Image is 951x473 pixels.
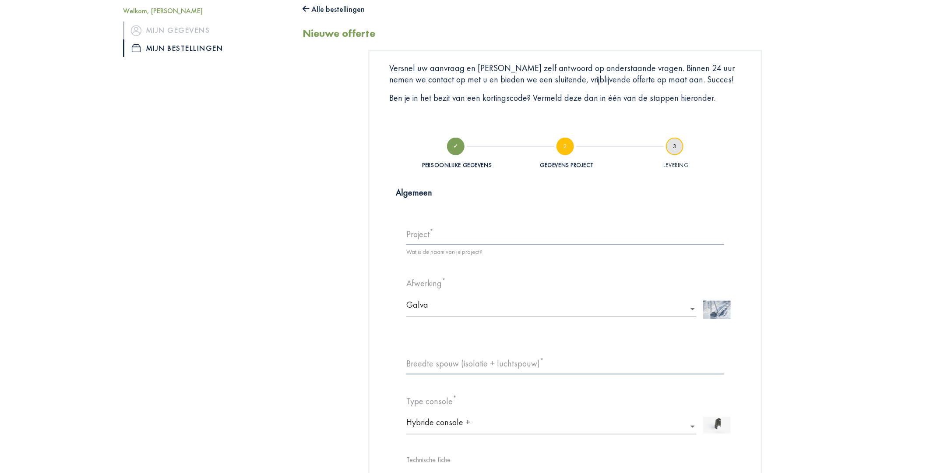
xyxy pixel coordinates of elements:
a: iconMijn gegevens [123,21,289,39]
label: Technische fiche [406,455,451,465]
img: hc-plus1.jpeg [703,417,731,434]
h5: Welkom, [PERSON_NAME] [123,7,289,15]
strong: Algemeen [396,187,432,198]
label: Afwerking [406,277,446,289]
p: Ben je in het bezit van een kortingscode? Vermeld deze dan in één van de stappen hieronder. [389,92,741,103]
span: Wat is de naam van je project? [406,248,482,256]
label: Type console [406,395,457,407]
img: icon [132,44,141,52]
div: Levering [623,162,729,169]
div: Persoonlijke gegevens [423,161,492,169]
h2: Nieuwe offerte [303,27,375,40]
p: Versnel uw aanvraag en [PERSON_NAME] zelf antwoord op onderstaande vragen. Binnen 24 uur nemen we... [389,62,741,85]
img: Z [703,301,731,319]
div: Gegevens project [540,161,593,169]
button: Alle bestellingen [303,2,365,16]
img: icon [131,25,141,36]
a: iconMijn bestellingen [123,39,289,57]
